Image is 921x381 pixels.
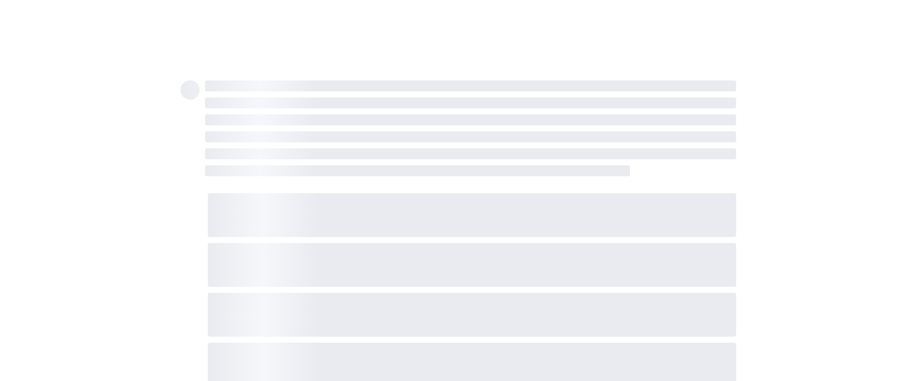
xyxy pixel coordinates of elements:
[208,193,736,237] span: ‌
[205,165,630,176] span: ‌
[180,80,200,100] span: ‌
[208,293,736,337] span: ‌
[205,114,736,125] span: ‌
[205,80,736,91] span: ‌
[208,243,736,287] span: ‌
[205,97,736,108] span: ‌
[205,131,736,142] span: ‌
[205,148,736,159] span: ‌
